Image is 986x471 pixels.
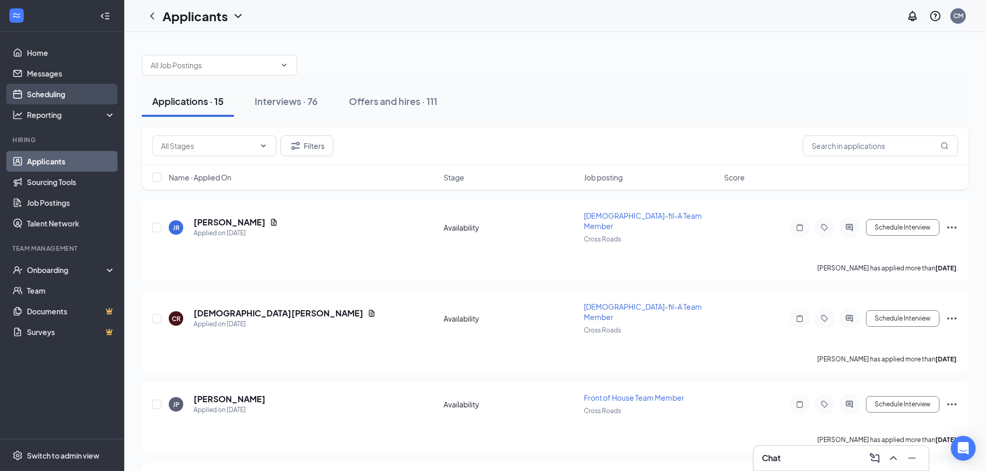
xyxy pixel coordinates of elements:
a: Talent Network [27,213,115,234]
svg: ActiveChat [843,314,856,323]
svg: ChevronUp [887,452,900,464]
svg: ActiveChat [843,223,856,232]
svg: ComposeMessage [869,452,881,464]
span: Name · Applied On [169,172,231,183]
p: [PERSON_NAME] has applied more than . [817,355,958,363]
button: Minimize [904,450,920,466]
span: Job posting [584,172,623,183]
a: Applicants [27,151,115,172]
div: Availability [444,222,578,233]
input: All Stages [161,140,255,151]
div: Availability [444,399,578,409]
svg: Tag [818,223,831,232]
a: Messages [27,63,115,84]
svg: ChevronLeft [146,10,158,22]
a: Sourcing Tools [27,172,115,192]
input: Search in applications [803,135,958,156]
div: JR [173,223,180,232]
b: [DATE] [935,355,956,363]
div: Applications · 15 [152,95,224,108]
div: Applied on [DATE] [194,319,376,329]
h5: [PERSON_NAME] [194,393,266,405]
div: Offers and hires · 111 [349,95,437,108]
span: Cross Roads [584,407,621,415]
b: [DATE] [935,436,956,444]
h5: [PERSON_NAME] [194,217,266,228]
svg: ChevronDown [232,10,244,22]
button: Filter Filters [281,135,333,156]
p: [PERSON_NAME] has applied more than . [817,264,958,272]
p: [PERSON_NAME] has applied more than . [817,435,958,444]
svg: Ellipses [946,312,958,325]
span: Stage [444,172,464,183]
a: SurveysCrown [27,322,115,342]
svg: MagnifyingGlass [940,142,949,150]
a: Home [27,42,115,63]
div: Availability [444,313,578,324]
span: [DEMOGRAPHIC_DATA]-fil-A Team Member [584,302,702,322]
button: Schedule Interview [866,219,939,236]
svg: ChevronDown [280,61,288,69]
span: Cross Roads [584,235,621,243]
svg: UserCheck [12,265,23,275]
div: Onboarding [27,265,107,275]
button: Schedule Interview [866,396,939,413]
b: [DATE] [935,264,956,272]
a: Job Postings [27,192,115,213]
div: Hiring [12,135,113,144]
svg: Document [367,309,376,317]
h1: Applicants [163,7,228,25]
svg: Ellipses [946,221,958,234]
div: Interviews · 76 [255,95,318,108]
svg: Tag [818,314,831,323]
svg: QuestionInfo [929,10,941,22]
svg: Settings [12,450,23,461]
svg: Notifications [906,10,919,22]
svg: Ellipses [946,398,958,411]
svg: Collapse [100,11,110,21]
svg: ActiveChat [843,400,856,408]
svg: WorkstreamLogo [11,10,22,21]
svg: Note [793,314,806,323]
div: Applied on [DATE] [194,228,278,238]
div: Switch to admin view [27,450,99,461]
div: Team Management [12,244,113,253]
svg: Note [793,400,806,408]
h3: Chat [762,452,781,464]
svg: Filter [289,140,302,152]
svg: Minimize [906,452,918,464]
svg: Note [793,223,806,232]
button: ChevronUp [885,450,902,466]
a: DocumentsCrown [27,301,115,322]
div: Open Intercom Messenger [951,436,976,461]
button: Schedule Interview [866,310,939,327]
svg: Analysis [12,110,23,120]
svg: Document [270,218,278,226]
div: JP [173,400,180,409]
span: Score [724,172,745,183]
span: [DEMOGRAPHIC_DATA]-fil-A Team Member [584,211,702,231]
a: Scheduling [27,84,115,104]
button: ComposeMessage [866,450,883,466]
span: Cross Roads [584,326,621,334]
span: Front of House Team Member [584,393,684,402]
div: Applied on [DATE] [194,405,266,415]
a: Team [27,280,115,301]
h5: [DEMOGRAPHIC_DATA][PERSON_NAME] [194,308,363,319]
svg: ChevronDown [259,142,268,150]
div: Reporting [27,110,116,120]
svg: Tag [818,400,831,408]
input: All Job Postings [151,59,276,71]
div: CM [953,11,963,20]
div: CR [172,314,181,323]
